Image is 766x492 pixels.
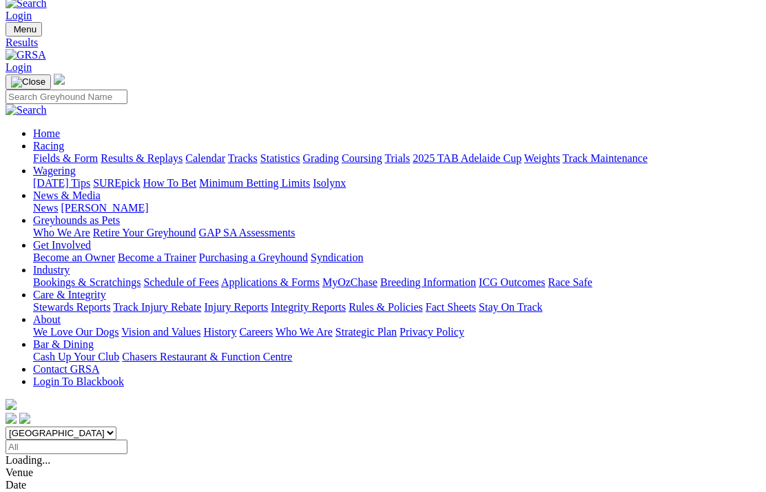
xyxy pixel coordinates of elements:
a: Industry [33,264,70,276]
a: Statistics [260,152,300,164]
div: Greyhounds as Pets [33,227,760,239]
div: Racing [33,152,760,165]
a: Syndication [311,252,363,263]
a: Chasers Restaurant & Function Centre [122,351,292,362]
a: Purchasing a Greyhound [199,252,308,263]
input: Search [6,90,127,104]
a: Results & Replays [101,152,183,164]
div: News & Media [33,202,760,214]
div: Venue [6,467,760,479]
a: Bar & Dining [33,338,94,350]
a: Grading [303,152,339,164]
a: Fact Sheets [426,301,476,313]
a: Privacy Policy [400,326,464,338]
a: Who We Are [276,326,333,338]
a: Stay On Track [479,301,542,313]
a: ICG Outcomes [479,276,545,288]
a: About [33,314,61,325]
div: Care & Integrity [33,301,760,314]
a: Injury Reports [204,301,268,313]
a: Login [6,10,32,21]
a: Who We Are [33,227,90,238]
a: Isolynx [313,177,346,189]
a: Become a Trainer [118,252,196,263]
a: Results [6,37,760,49]
a: MyOzChase [322,276,377,288]
a: Cash Up Your Club [33,351,119,362]
a: Retire Your Greyhound [93,227,196,238]
a: 2025 TAB Adelaide Cup [413,152,521,164]
a: Weights [524,152,560,164]
a: Fields & Form [33,152,98,164]
div: Wagering [33,177,760,189]
a: Careers [239,326,273,338]
a: News [33,202,58,214]
img: GRSA [6,49,46,61]
a: Race Safe [548,276,592,288]
a: Breeding Information [380,276,476,288]
button: Toggle navigation [6,74,51,90]
img: logo-grsa-white.png [6,399,17,410]
a: Become an Owner [33,252,115,263]
div: Get Involved [33,252,760,264]
a: How To Bet [143,177,197,189]
img: logo-grsa-white.png [54,74,65,85]
a: Rules & Policies [349,301,423,313]
a: Bookings & Scratchings [33,276,141,288]
img: twitter.svg [19,413,30,424]
a: Greyhounds as Pets [33,214,120,226]
img: facebook.svg [6,413,17,424]
div: Bar & Dining [33,351,760,363]
div: Date [6,479,760,491]
a: Login To Blackbook [33,376,124,387]
a: History [203,326,236,338]
a: Vision and Values [121,326,200,338]
a: Schedule of Fees [143,276,218,288]
div: Industry [33,276,760,289]
input: Select date [6,440,127,454]
a: Racing [33,140,64,152]
a: SUREpick [93,177,140,189]
a: Track Injury Rebate [113,301,201,313]
a: Contact GRSA [33,363,99,375]
div: About [33,326,760,338]
a: [DATE] Tips [33,177,90,189]
img: Search [6,104,47,116]
a: Trials [384,152,410,164]
a: Home [33,127,60,139]
a: Strategic Plan [335,326,397,338]
a: Calendar [185,152,225,164]
a: Login [6,61,32,73]
a: Coursing [342,152,382,164]
a: News & Media [33,189,101,201]
a: [PERSON_NAME] [61,202,148,214]
a: Track Maintenance [563,152,648,164]
a: Minimum Betting Limits [199,177,310,189]
a: Wagering [33,165,76,176]
a: Integrity Reports [271,301,346,313]
span: Loading... [6,454,50,466]
a: GAP SA Assessments [199,227,296,238]
a: Care & Integrity [33,289,106,300]
a: We Love Our Dogs [33,326,118,338]
a: Tracks [228,152,258,164]
a: Stewards Reports [33,301,110,313]
a: Get Involved [33,239,91,251]
a: Applications & Forms [221,276,320,288]
span: Menu [14,24,37,34]
button: Toggle navigation [6,22,42,37]
img: Close [11,76,45,88]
